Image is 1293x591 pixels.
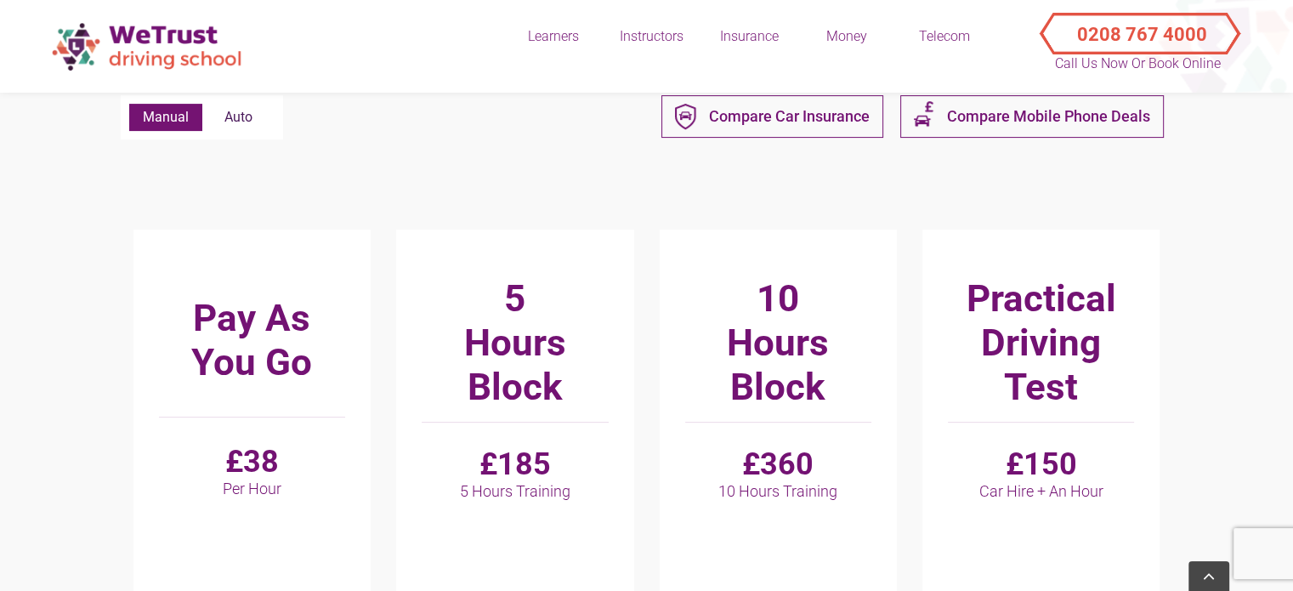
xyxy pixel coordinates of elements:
[159,480,345,497] span: Per Hour
[675,104,696,130] img: Group 43
[202,104,275,131] label: Auto
[422,276,608,409] h3: 5 Hours Block
[511,27,596,46] div: Learners
[902,27,987,46] div: Telecom
[947,106,1150,127] span: Compare Mobile Phone Deals
[1046,9,1229,43] button: Call Us Now or Book Online
[422,482,608,500] span: 5 Hours Training
[685,276,871,409] h3: 10 Hours Block
[1025,9,1250,43] a: Call Us Now or Book Online 0208 767 4000
[685,446,871,500] h4: £360
[1053,54,1223,74] p: Call Us Now or Book Online
[804,27,889,46] div: Money
[706,27,791,46] div: Insurance
[609,27,694,46] div: Instructors
[43,14,255,79] img: wetrust-ds-logo.png
[129,104,202,131] label: Manual
[948,446,1134,500] h4: £150
[685,482,871,500] span: 10 Hours Training
[948,276,1134,409] h3: Practical Driving Test
[900,95,1164,138] a: PURPLE-Group-47 Compare Mobile Phone Deals
[159,444,345,497] h4: £38
[914,97,934,136] img: PURPLE-Group-47
[709,106,870,127] span: Compare Car Insurance
[661,95,883,138] a: Group 43 Compare Car Insurance
[422,446,608,500] h4: £185
[159,276,345,404] h3: Pay As You Go
[948,482,1134,500] span: Car Hire + An Hour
